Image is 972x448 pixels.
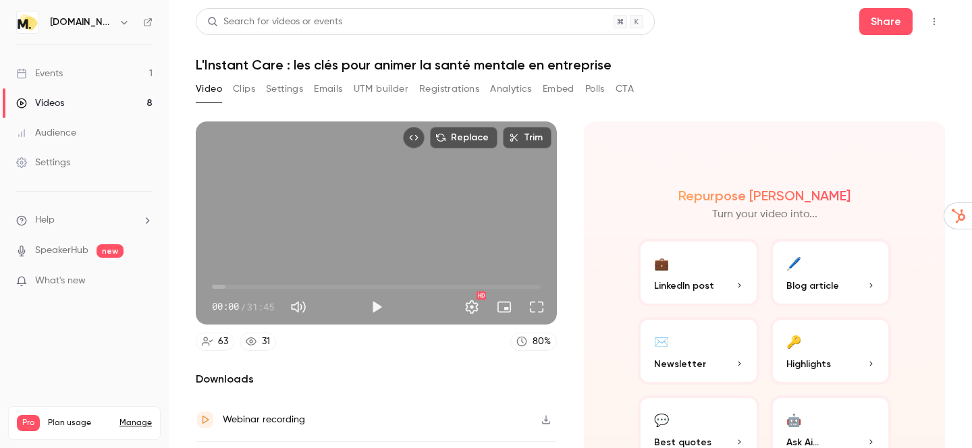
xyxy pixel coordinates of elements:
p: Turn your video into... [712,206,817,223]
a: 31 [240,333,276,351]
div: HD [477,291,486,300]
button: Video [196,78,222,100]
span: What's new [35,274,86,288]
button: Trim [503,127,551,148]
div: 💼 [654,252,669,273]
button: Share [859,8,913,35]
h1: L'Instant Care : les clés pour animer la santé mentale en entreprise [196,57,945,73]
button: Mute [285,293,312,320]
li: help-dropdown-opener [16,213,153,227]
a: 63 [196,333,234,351]
div: Settings [16,156,70,169]
button: 🔑Highlights [770,317,892,385]
span: Plan usage [48,418,111,428]
h2: Repurpose [PERSON_NAME] [678,188,850,204]
div: 🤖 [786,409,801,430]
div: 31 [262,335,270,349]
button: Replace [430,127,497,148]
span: / [240,300,246,314]
div: Webinar recording [223,412,305,428]
button: Top Bar Actions [923,11,945,32]
button: 💼LinkedIn post [638,239,759,306]
iframe: Noticeable Trigger [136,275,153,287]
a: Manage [119,418,152,428]
span: Help [35,213,55,227]
button: Clips [233,78,255,100]
button: Registrations [419,78,479,100]
div: 80 % [533,335,551,349]
span: Pro [17,415,40,431]
div: Videos [16,96,64,110]
div: 63 [218,335,228,349]
button: Settings [266,78,303,100]
button: ✉️Newsletter [638,317,759,385]
button: 🖊️Blog article [770,239,892,306]
span: Blog article [786,279,839,293]
button: Polls [585,78,605,100]
span: 00:00 [212,300,239,314]
div: 00:00 [212,300,274,314]
button: Full screen [523,293,550,320]
img: moka.care [17,11,38,33]
div: Events [16,67,63,80]
span: 31:45 [247,300,274,314]
div: ✉️ [654,331,669,352]
h2: Downloads [196,371,557,387]
span: Highlights [786,357,831,371]
button: Emails [314,78,342,100]
div: 🖊️ [786,252,801,273]
div: Audience [16,126,76,140]
button: CTA [616,78,634,100]
span: LinkedIn post [654,279,714,293]
a: 80% [510,333,557,351]
button: Play [363,293,390,320]
span: Newsletter [654,357,706,371]
button: Turn on miniplayer [491,293,518,320]
button: Settings [458,293,485,320]
button: Embed [543,78,574,100]
button: Analytics [490,78,532,100]
div: 🔑 [786,331,801,352]
span: new [97,244,124,258]
h6: [DOMAIN_NAME] [50,16,113,29]
button: Embed video [403,127,425,148]
button: UTM builder [354,78,408,100]
div: Search for videos or events [207,15,342,29]
div: 💬 [654,409,669,430]
a: SpeakerHub [35,244,88,258]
